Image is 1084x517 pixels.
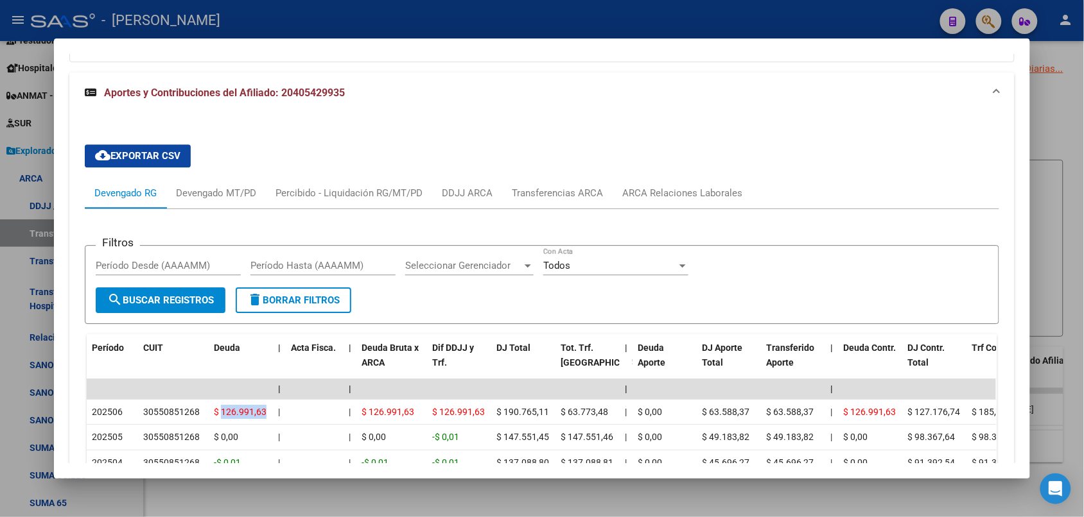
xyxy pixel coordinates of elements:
[405,260,522,271] span: Seleccionar Gerenciador
[432,343,474,368] span: Dif DDJJ y Trf.
[442,186,493,200] div: DDJJ ARCA
[278,432,280,442] span: |
[87,334,138,391] datatable-header-cell: Período
[356,334,427,391] datatable-header-cell: Deuda Bruta x ARCA
[625,343,627,353] span: |
[92,432,123,442] span: 202505
[344,334,356,391] datatable-header-cell: |
[638,457,662,468] span: $ 0,00
[697,334,761,391] datatable-header-cell: DJ Aporte Total
[432,457,459,468] span: -$ 0,01
[349,432,351,442] span: |
[830,457,832,468] span: |
[143,405,200,420] div: 30550851268
[286,334,344,391] datatable-header-cell: Acta Fisca.
[278,407,280,417] span: |
[638,407,662,417] span: $ 0,00
[214,407,267,417] span: $ 126.991,63
[491,334,555,391] datatable-header-cell: DJ Total
[972,457,1019,468] span: $ 91.392,54
[214,457,241,468] span: -$ 0,01
[104,87,345,99] span: Aportes y Contribuciones del Afiliado: 20405429935
[94,186,157,200] div: Devengado RG
[85,144,191,167] button: Exportar CSV
[625,432,627,442] span: |
[972,432,1019,442] span: $ 98.367,64
[107,294,214,306] span: Buscar Registros
[273,334,286,391] datatable-header-cell: |
[902,334,966,391] datatable-header-cell: DJ Contr. Total
[143,455,200,470] div: 30550851268
[972,343,1010,353] span: Trf Contr.
[138,334,209,391] datatable-header-cell: CUIT
[702,407,749,417] span: $ 63.588,37
[907,457,955,468] span: $ 91.392,54
[214,343,240,353] span: Deuda
[362,407,414,417] span: $ 126.991,63
[625,457,627,468] span: |
[349,407,351,417] span: |
[349,343,351,353] span: |
[907,407,960,417] span: $ 127.176,74
[766,457,814,468] span: $ 45.696,27
[761,334,825,391] datatable-header-cell: Transferido Aporte
[766,432,814,442] span: $ 49.183,82
[907,343,945,368] span: DJ Contr. Total
[362,432,386,442] span: $ 0,00
[278,384,281,394] span: |
[278,343,281,353] span: |
[972,407,1006,417] span: $ 185,11
[496,457,549,468] span: $ 137.088,80
[561,343,648,368] span: Tot. Trf. [GEOGRAPHIC_DATA]
[349,457,351,468] span: |
[278,457,280,468] span: |
[95,150,180,162] span: Exportar CSV
[432,407,485,417] span: $ 126.991,63
[625,407,627,417] span: |
[209,334,273,391] datatable-header-cell: Deuda
[247,294,340,306] span: Borrar Filtros
[633,334,697,391] datatable-header-cell: Deuda Aporte
[69,72,1014,114] mat-expansion-panel-header: Aportes y Contribuciones del Afiliado: 20405429935
[638,432,662,442] span: $ 0,00
[349,384,351,394] span: |
[107,292,123,307] mat-icon: search
[622,186,742,200] div: ARCA Relaciones Laborales
[92,343,124,353] span: Período
[543,260,570,271] span: Todos
[702,457,749,468] span: $ 45.696,27
[143,343,163,353] span: CUIT
[766,407,814,417] span: $ 63.588,37
[291,343,336,353] span: Acta Fisca.
[143,430,200,445] div: 30550851268
[843,457,868,468] span: $ 0,00
[95,148,110,163] mat-icon: cloud_download
[625,384,627,394] span: |
[830,407,832,417] span: |
[496,432,549,442] span: $ 147.551,45
[907,432,955,442] span: $ 98.367,64
[830,384,833,394] span: |
[702,432,749,442] span: $ 49.183,82
[830,432,832,442] span: |
[496,343,530,353] span: DJ Total
[275,186,423,200] div: Percibido - Liquidación RG/MT/PD
[214,432,238,442] span: $ 0,00
[512,186,603,200] div: Transferencias ARCA
[1040,473,1071,504] div: Open Intercom Messenger
[432,432,459,442] span: -$ 0,01
[843,343,896,353] span: Deuda Contr.
[702,343,742,368] span: DJ Aporte Total
[247,292,263,307] mat-icon: delete
[236,287,351,313] button: Borrar Filtros
[966,334,1031,391] datatable-header-cell: Trf Contr.
[362,343,419,368] span: Deuda Bruta x ARCA
[561,457,613,468] span: $ 137.088,81
[638,343,665,368] span: Deuda Aporte
[830,343,833,353] span: |
[96,235,140,250] h3: Filtros
[766,343,814,368] span: Transferido Aporte
[362,457,389,468] span: -$ 0,01
[555,334,620,391] datatable-header-cell: Tot. Trf. Bruto
[838,334,902,391] datatable-header-cell: Deuda Contr.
